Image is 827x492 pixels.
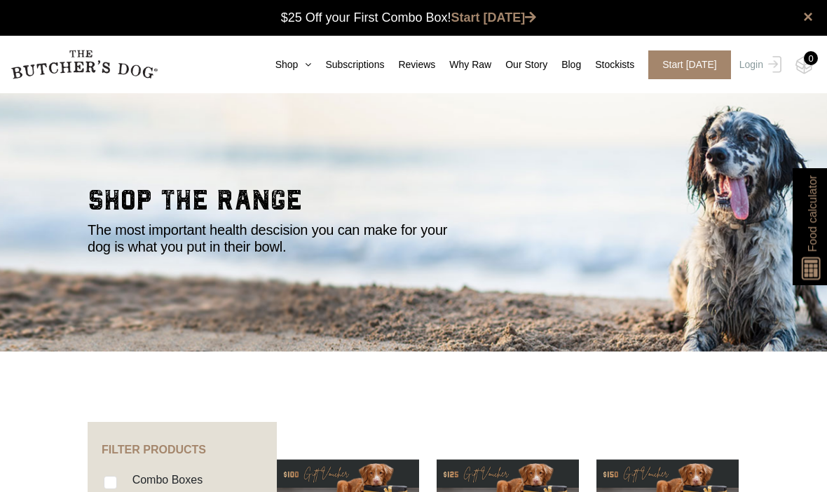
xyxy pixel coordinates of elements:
h2: shop the range [88,186,739,221]
span: Food calculator [804,175,821,252]
a: Stockists [581,57,634,72]
a: Reviews [384,57,435,72]
a: Blog [547,57,581,72]
a: Shop [261,57,312,72]
a: Why Raw [435,57,491,72]
img: TBD_Cart-Empty.png [795,56,813,74]
a: Subscriptions [311,57,384,72]
label: Combo Boxes [125,470,203,489]
p: The most important health descision you can make for your dog is what you put in their bowl. [88,221,459,255]
a: close [803,8,813,25]
a: Login [736,50,781,79]
a: Our Story [491,57,547,72]
a: Start [DATE] [451,11,537,25]
a: Start [DATE] [634,50,736,79]
h4: FILTER PRODUCTS [88,422,277,456]
div: 0 [804,51,818,65]
span: Start [DATE] [648,50,731,79]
